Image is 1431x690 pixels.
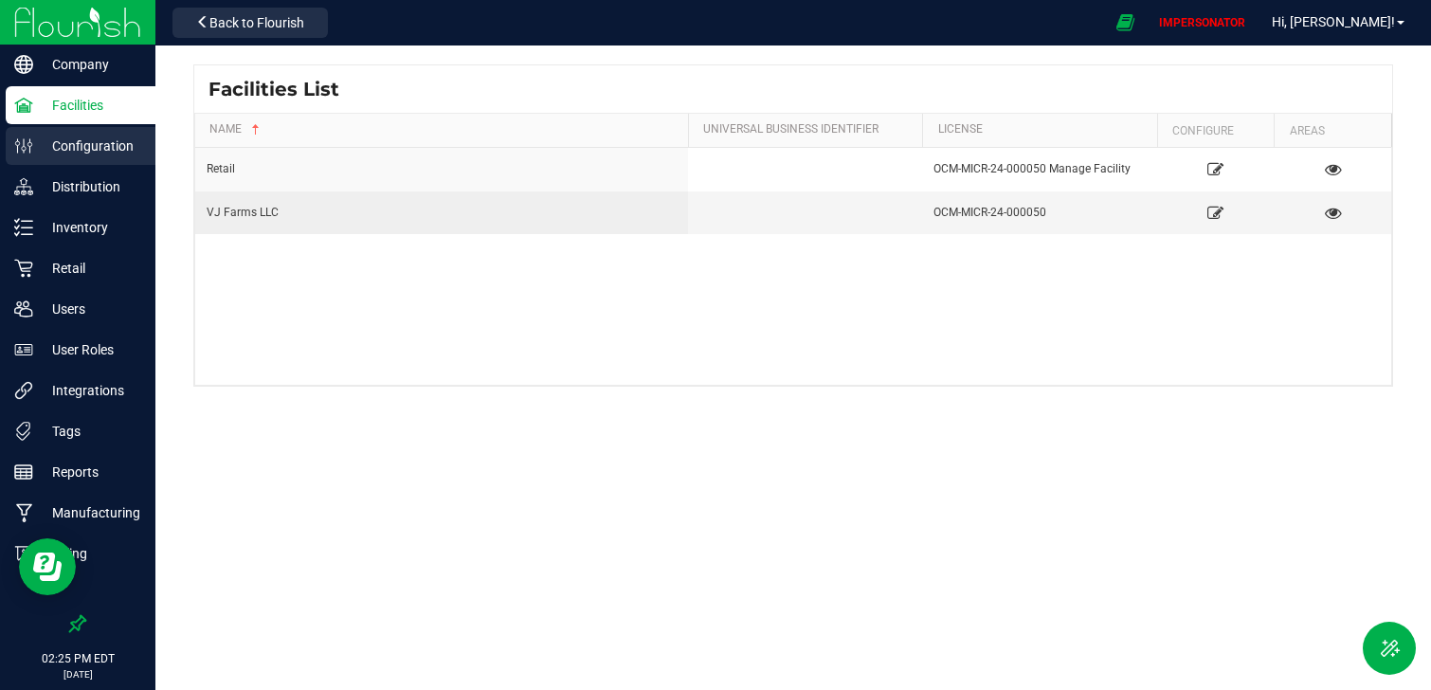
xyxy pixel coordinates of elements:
[33,135,147,157] p: Configuration
[33,257,147,280] p: Retail
[14,422,33,441] inline-svg: Tags
[1104,4,1147,41] span: Open Ecommerce Menu
[33,501,147,524] p: Manufacturing
[1272,14,1395,29] span: Hi, [PERSON_NAME]!
[14,136,33,155] inline-svg: Configuration
[14,96,33,115] inline-svg: Facilities
[172,8,328,38] button: Back to Flourish
[14,463,33,481] inline-svg: Reports
[14,300,33,318] inline-svg: Users
[9,650,147,667] p: 02:25 PM EDT
[33,298,147,320] p: Users
[33,216,147,239] p: Inventory
[14,503,33,522] inline-svg: Manufacturing
[1363,622,1416,675] button: Toggle Menu
[703,122,915,137] a: Universal Business Identifier
[14,177,33,196] inline-svg: Distribution
[19,538,76,595] iframe: Resource center
[1157,114,1275,148] th: Configure
[1151,14,1253,31] p: IMPERSONATOR
[14,55,33,74] inline-svg: Company
[208,75,339,103] span: Facilities List
[33,461,147,483] p: Reports
[933,204,1145,222] div: OCM-MICR-24-000050
[33,420,147,443] p: Tags
[33,542,147,565] p: Billing
[1274,114,1391,148] th: Areas
[33,175,147,198] p: Distribution
[14,544,33,563] inline-svg: Billing
[933,160,1145,178] div: OCM-MICR-24-000050 Manage Facility
[14,340,33,359] inline-svg: User Roles
[207,204,677,222] div: VJ Farms LLC
[33,94,147,117] p: Facilities
[9,667,147,681] p: [DATE]
[207,160,677,178] div: Retail
[938,122,1150,137] a: License
[209,122,680,137] a: Name
[33,379,147,402] p: Integrations
[33,53,147,76] p: Company
[209,15,304,30] span: Back to Flourish
[14,381,33,400] inline-svg: Integrations
[14,218,33,237] inline-svg: Inventory
[33,338,147,361] p: User Roles
[14,259,33,278] inline-svg: Retail
[68,614,87,633] label: Pin the sidebar to full width on large screens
